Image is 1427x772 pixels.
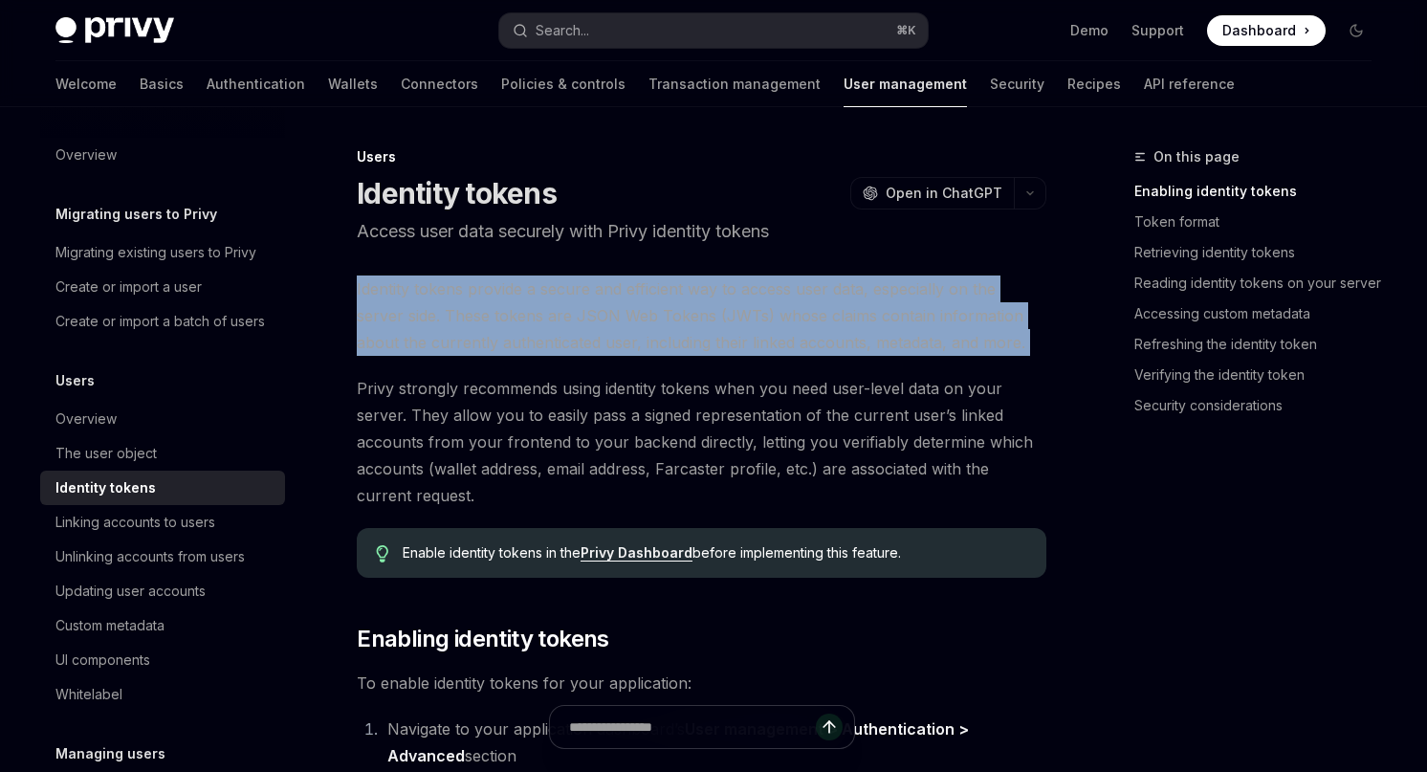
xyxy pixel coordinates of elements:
[850,177,1014,210] button: Open in ChatGPT
[40,235,285,270] a: Migrating existing users to Privy
[357,670,1046,696] span: To enable identity tokens for your application:
[40,402,285,436] a: Overview
[816,714,843,740] button: Send message
[1070,21,1109,40] a: Demo
[648,61,821,107] a: Transaction management
[357,218,1046,245] p: Access user data securely with Privy identity tokens
[55,143,117,166] div: Overview
[536,19,589,42] div: Search...
[55,276,202,298] div: Create or import a user
[40,608,285,643] a: Custom metadata
[55,742,165,765] h5: Managing users
[1131,21,1184,40] a: Support
[40,270,285,304] a: Create or import a user
[55,369,95,392] h5: Users
[990,61,1044,107] a: Security
[55,61,117,107] a: Welcome
[1067,61,1121,107] a: Recipes
[40,471,285,505] a: Identity tokens
[55,511,215,534] div: Linking accounts to users
[376,545,389,562] svg: Tip
[896,23,916,38] span: ⌘ K
[140,61,184,107] a: Basics
[55,580,206,603] div: Updating user accounts
[844,61,967,107] a: User management
[403,543,1027,562] span: Enable identity tokens in the before implementing this feature.
[40,304,285,339] a: Create or import a batch of users
[40,436,285,471] a: The user object
[55,241,256,264] div: Migrating existing users to Privy
[1153,145,1240,168] span: On this page
[401,61,478,107] a: Connectors
[357,624,609,654] span: Enabling identity tokens
[40,574,285,608] a: Updating user accounts
[357,276,1046,356] span: Identity tokens provide a secure and efficient way to access user data, especially on the server ...
[55,310,265,333] div: Create or import a batch of users
[40,677,285,712] a: Whitelabel
[1207,15,1326,46] a: Dashboard
[328,61,378,107] a: Wallets
[1134,268,1387,298] a: Reading identity tokens on your server
[1134,237,1387,268] a: Retrieving identity tokens
[1222,21,1296,40] span: Dashboard
[55,649,150,672] div: UI components
[1134,329,1387,360] a: Refreshing the identity token
[1134,298,1387,329] a: Accessing custom metadata
[357,176,557,210] h1: Identity tokens
[40,643,285,677] a: UI components
[499,13,928,48] button: Open search
[1134,360,1387,390] a: Verifying the identity token
[501,61,626,107] a: Policies & controls
[207,61,305,107] a: Authentication
[569,706,816,748] input: Ask a question...
[55,442,157,465] div: The user object
[1134,207,1387,237] a: Token format
[55,17,174,44] img: dark logo
[357,147,1046,166] div: Users
[1144,61,1235,107] a: API reference
[581,544,692,562] a: Privy Dashboard
[1134,390,1387,421] a: Security considerations
[40,540,285,574] a: Unlinking accounts from users
[55,614,165,637] div: Custom metadata
[55,408,117,430] div: Overview
[55,203,217,226] h5: Migrating users to Privy
[55,476,156,499] div: Identity tokens
[886,184,1002,203] span: Open in ChatGPT
[40,505,285,540] a: Linking accounts to users
[1341,15,1372,46] button: Toggle dark mode
[1134,176,1387,207] a: Enabling identity tokens
[357,375,1046,509] span: Privy strongly recommends using identity tokens when you need user-level data on your server. The...
[55,545,245,568] div: Unlinking accounts from users
[55,683,122,706] div: Whitelabel
[40,138,285,172] a: Overview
